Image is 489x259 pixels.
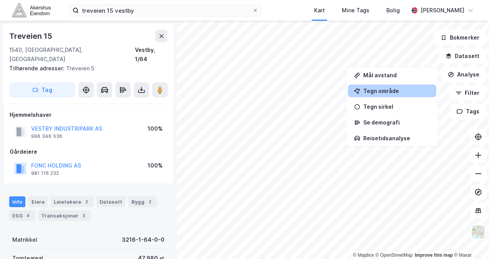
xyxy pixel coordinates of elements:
div: 2 [83,198,90,206]
button: Analyse [441,67,486,82]
div: Treveien 5 [9,64,161,73]
div: 996 346 536 [31,133,62,139]
div: Eiere [28,196,48,207]
div: 3216-1-64-0-0 [122,235,165,244]
div: 100% [148,124,163,133]
div: Hjemmelshaver [10,110,167,120]
a: OpenStreetMap [376,252,413,258]
a: Mapbox [353,252,374,258]
iframe: Chat Widget [451,222,489,259]
div: Mål avstand [363,72,430,78]
div: 3 [80,212,88,219]
div: Matrikkel [12,235,37,244]
div: Tegn område [363,88,430,94]
span: Tilhørende adresser: [9,65,66,71]
div: Treveien 15 [9,30,54,42]
div: 4 [24,212,32,219]
div: Info [9,196,25,207]
div: Leietakere [51,196,93,207]
div: 2 [146,198,154,206]
div: ESG [9,210,35,221]
div: Kontrollprogram for chat [451,222,489,259]
div: Kart [314,6,325,15]
button: Tags [450,104,486,119]
div: 100% [148,161,163,170]
div: Se demografi [363,119,430,126]
div: Transaksjoner [38,210,91,221]
div: Vestby, 1/64 [135,45,168,64]
div: Tegn sirkel [363,103,430,110]
button: Bokmerker [434,30,486,45]
input: Søk på adresse, matrikkel, gårdeiere, leietakere eller personer [79,5,252,16]
div: 981 116 232 [31,170,59,176]
div: Reisetidsanalyse [363,135,430,141]
div: Bolig [386,6,400,15]
button: Datasett [439,48,486,64]
img: akershus-eiendom-logo.9091f326c980b4bce74ccdd9f866810c.svg [12,3,51,17]
div: [PERSON_NAME] [421,6,464,15]
div: 1540, [GEOGRAPHIC_DATA], [GEOGRAPHIC_DATA] [9,45,135,64]
div: Gårdeiere [10,147,167,156]
button: Filter [449,85,486,101]
div: Datasett [96,196,125,207]
a: Improve this map [415,252,453,258]
button: Tag [9,82,75,98]
div: Mine Tags [342,6,369,15]
div: Bygg [128,196,157,207]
